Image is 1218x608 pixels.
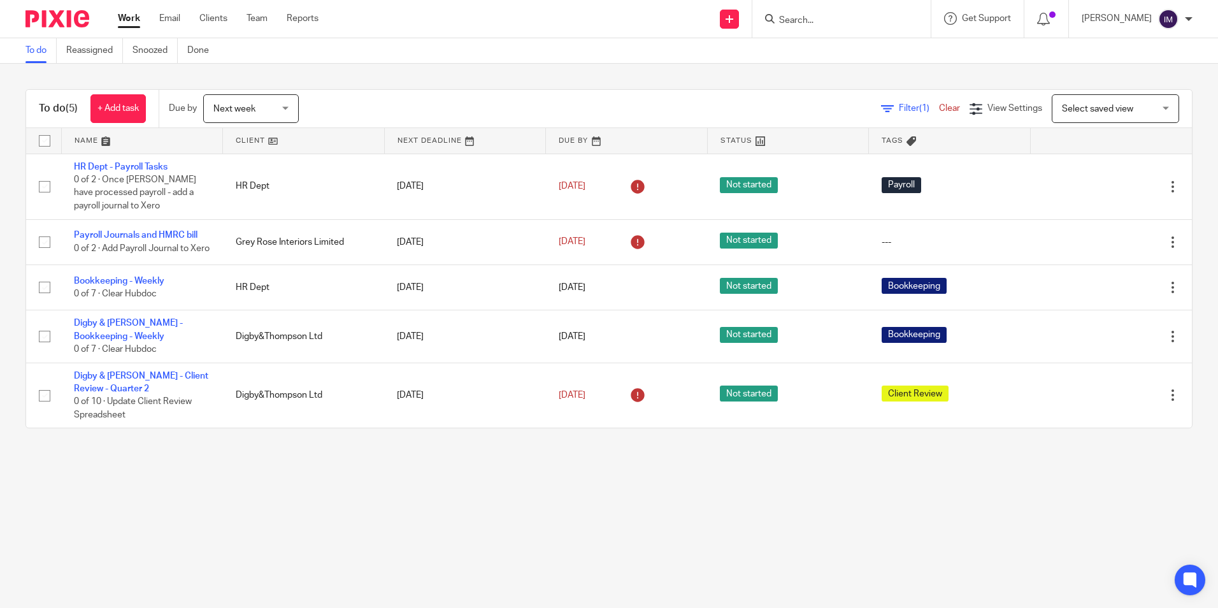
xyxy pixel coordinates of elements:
span: Not started [720,177,778,193]
td: [DATE] [384,363,546,428]
span: Get Support [962,14,1011,23]
span: [DATE] [559,332,585,341]
span: Not started [720,327,778,343]
p: [PERSON_NAME] [1082,12,1152,25]
input: Search [778,15,892,27]
td: [DATE] [384,264,546,310]
span: [DATE] [559,391,585,400]
a: Email [159,12,180,25]
td: [DATE] [384,310,546,363]
span: Filter [899,104,939,113]
td: HR Dept [223,264,385,310]
p: Due by [169,102,197,115]
a: Reassigned [66,38,123,63]
span: Tags [882,137,903,144]
div: --- [882,236,1018,249]
a: Digby & [PERSON_NAME] - Client Review - Quarter 2 [74,372,208,393]
span: 0 of 10 · Update Client Review Spreadsheet [74,397,192,419]
a: Reports [287,12,319,25]
a: Snoozed [133,38,178,63]
span: Bookkeeping [882,327,947,343]
a: + Add task [90,94,146,123]
span: Not started [720,278,778,294]
a: Payroll Journals and HMRC bill [74,231,197,240]
span: (5) [66,103,78,113]
td: Grey Rose Interiors Limited [223,219,385,264]
td: Digby&Thompson Ltd [223,363,385,428]
span: Select saved view [1062,105,1133,113]
a: Work [118,12,140,25]
td: HR Dept [223,154,385,219]
span: Next week [213,105,255,113]
span: Client Review [882,386,949,402]
span: Not started [720,386,778,402]
span: 0 of 2 · Add Payroll Journal to Xero [74,244,210,253]
span: [DATE] [559,283,585,292]
span: Bookkeeping [882,278,947,294]
a: HR Dept - Payroll Tasks [74,163,168,171]
img: svg%3E [1158,9,1179,29]
span: Payroll [882,177,921,193]
span: 0 of 7 · Clear Hubdoc [74,289,157,298]
td: Digby&Thompson Ltd [223,310,385,363]
span: (1) [919,104,929,113]
td: [DATE] [384,154,546,219]
a: Done [187,38,219,63]
a: Clients [199,12,227,25]
span: Not started [720,233,778,249]
a: Bookkeeping - Weekly [74,277,164,286]
h1: To do [39,102,78,115]
span: 0 of 2 · Once [PERSON_NAME] have processed payroll - add a payroll journal to Xero [74,175,196,210]
span: 0 of 7 · Clear Hubdoc [74,345,157,354]
span: View Settings [987,104,1042,113]
td: [DATE] [384,219,546,264]
a: Clear [939,104,960,113]
a: To do [25,38,57,63]
img: Pixie [25,10,89,27]
span: [DATE] [559,182,585,191]
span: [DATE] [559,238,585,247]
a: Team [247,12,268,25]
a: Digby & [PERSON_NAME] - Bookkeeping - Weekly [74,319,183,340]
